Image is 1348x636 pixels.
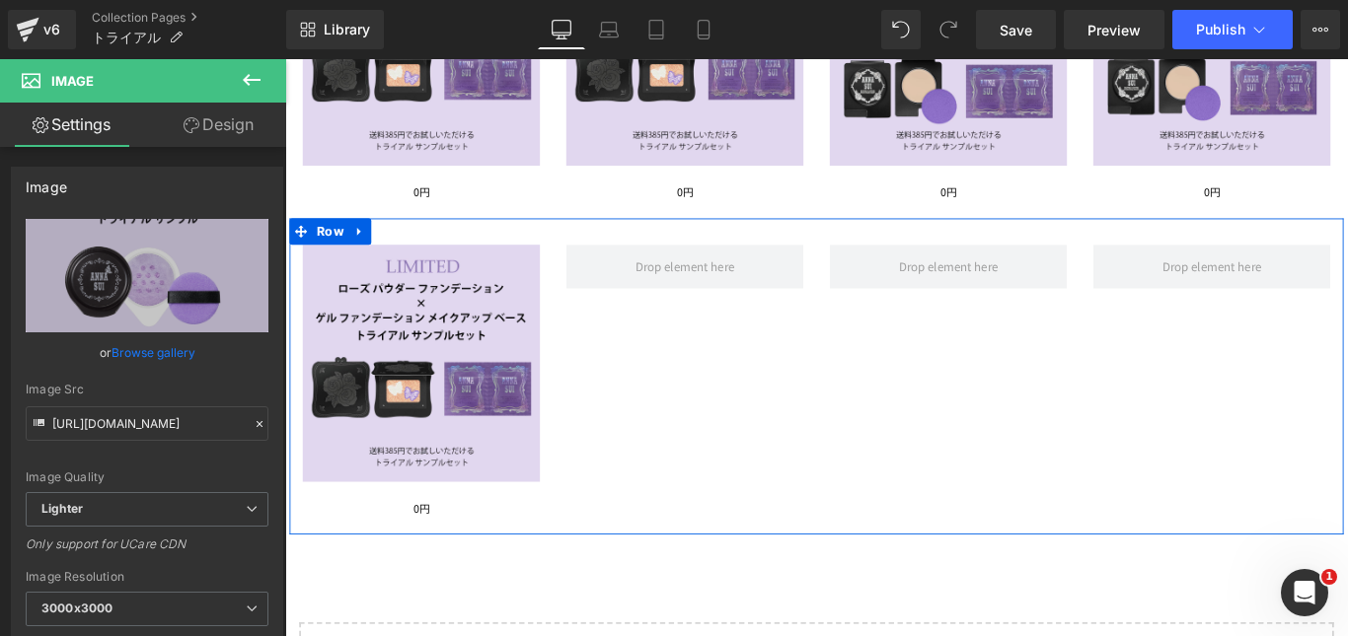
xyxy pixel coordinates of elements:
[26,470,268,484] div: Image Quality
[39,17,64,42] div: v6
[26,342,268,363] div: or
[585,10,633,49] a: Laptop
[1281,569,1328,616] iframe: Intercom live chat
[20,494,286,514] p: 0円
[26,383,268,396] div: Image Src
[26,570,268,584] div: Image Resolution
[51,73,94,89] span: Image
[147,103,290,147] a: Design
[92,10,286,26] a: Collection Pages
[908,139,1174,159] p: 0円
[1321,569,1337,585] span: 1
[26,536,268,565] div: Only support for UCare CDN
[612,139,878,159] p: 0円
[26,168,67,195] div: Image
[538,10,585,49] a: Desktop
[1301,10,1340,49] button: More
[1196,22,1245,37] span: Publish
[286,10,384,49] a: New Library
[324,21,370,38] span: Library
[1172,10,1293,49] button: Publish
[112,335,195,370] a: Browse gallery
[1000,20,1032,40] span: Save
[1064,10,1164,49] a: Preview
[929,10,968,49] button: Redo
[680,10,727,49] a: Mobile
[316,139,582,159] p: 0円
[1087,20,1141,40] span: Preview
[71,178,97,208] a: Expand / Collapse
[41,601,112,615] b: 3000x3000
[633,10,680,49] a: Tablet
[881,10,921,49] button: Undo
[8,10,76,49] a: v6
[92,30,161,45] span: トライアル
[26,406,268,441] input: Link
[31,178,71,208] span: Row
[41,501,83,516] b: Lighter
[20,139,286,159] p: 0円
